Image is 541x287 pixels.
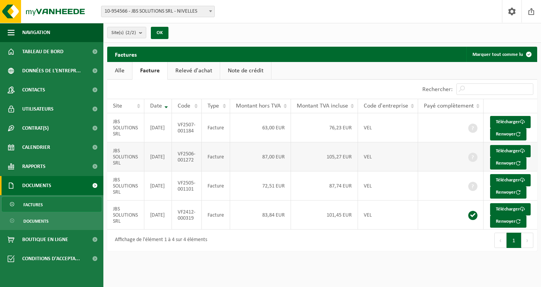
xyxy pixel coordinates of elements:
[132,62,167,80] a: Facture
[144,142,172,171] td: [DATE]
[172,201,202,230] td: VF2412-000319
[490,128,526,140] button: Renvoyer
[490,174,531,186] a: Télécharger
[358,201,418,230] td: VEL
[291,113,358,142] td: 76,23 EUR
[364,103,408,109] span: Code d'entreprise
[291,142,358,171] td: 105,27 EUR
[22,176,51,195] span: Documents
[494,233,507,248] button: Previous
[490,215,526,228] button: Renvoyer
[202,201,230,230] td: Facture
[490,145,531,157] a: Télécharger
[178,103,190,109] span: Code
[107,171,144,201] td: JBS SOLUTIONS SRL
[107,113,144,142] td: JBS SOLUTIONS SRL
[507,233,521,248] button: 1
[2,214,101,228] a: Documents
[236,103,281,109] span: Montant hors TVA
[172,142,202,171] td: VF2506-001272
[23,214,49,228] span: Documents
[22,157,46,176] span: Rapports
[144,171,172,201] td: [DATE]
[172,171,202,201] td: VF2505-001101
[291,201,358,230] td: 101,45 EUR
[220,62,271,80] a: Note de crédit
[144,113,172,142] td: [DATE]
[111,233,207,247] div: Affichage de l'élément 1 à 4 sur 4 éléments
[466,47,536,62] button: Marquer tout comme lu
[490,203,531,215] a: Télécharger
[107,142,144,171] td: JBS SOLUTIONS SRL
[424,103,474,109] span: Payé complètement
[490,186,526,199] button: Renvoyer
[22,23,50,42] span: Navigation
[22,99,54,119] span: Utilisateurs
[358,113,418,142] td: VEL
[22,61,81,80] span: Données de l'entrepr...
[22,230,68,249] span: Boutique en ligne
[490,157,526,170] button: Renvoyer
[208,103,219,109] span: Type
[521,233,533,248] button: Next
[168,62,220,80] a: Relevé d'achat
[111,27,136,39] span: Site(s)
[126,30,136,35] count: (2/2)
[202,113,230,142] td: Facture
[101,6,215,17] span: 10-954566 - JBS SOLUTIONS SRL - NIVELLES
[358,171,418,201] td: VEL
[490,116,531,128] a: Télécharger
[113,103,122,109] span: Site
[230,171,291,201] td: 72,51 EUR
[107,47,144,62] h2: Factures
[101,6,214,17] span: 10-954566 - JBS SOLUTIONS SRL - NIVELLES
[107,27,146,38] button: Site(s)(2/2)
[22,119,49,138] span: Contrat(s)
[107,62,132,80] a: Alle
[22,42,64,61] span: Tableau de bord
[358,142,418,171] td: VEL
[2,197,101,212] a: Factures
[22,138,50,157] span: Calendrier
[202,171,230,201] td: Facture
[422,86,453,93] label: Rechercher:
[172,113,202,142] td: VF2507-001184
[230,142,291,171] td: 87,00 EUR
[107,201,144,230] td: JBS SOLUTIONS SRL
[202,142,230,171] td: Facture
[23,197,43,212] span: Factures
[291,171,358,201] td: 87,74 EUR
[230,201,291,230] td: 83,84 EUR
[151,27,168,39] button: OK
[22,80,45,99] span: Contacts
[297,103,348,109] span: Montant TVA incluse
[150,103,162,109] span: Date
[230,113,291,142] td: 63,00 EUR
[22,249,80,268] span: Conditions d'accepta...
[144,201,172,230] td: [DATE]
